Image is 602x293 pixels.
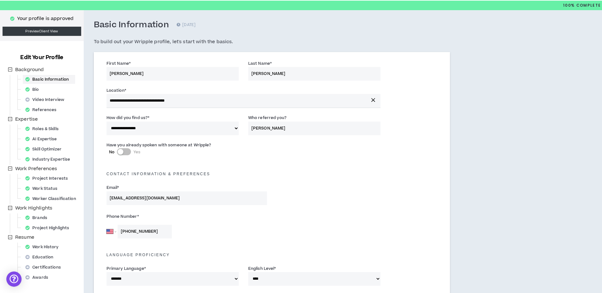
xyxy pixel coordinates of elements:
[107,85,126,96] label: Location
[6,271,22,287] div: Open Intercom Messenger
[107,183,119,193] label: Email
[15,165,57,172] span: Work Preferences
[94,38,450,46] h5: To build out your Wripple profile, let's start with the basics.
[248,263,276,274] label: English Level
[102,172,442,176] h5: Contact Information & preferences
[109,149,114,155] span: No
[23,243,65,251] div: Work History
[248,58,272,69] label: Last Name
[14,234,36,241] span: Resume
[15,205,52,211] span: Work Highlights
[23,145,68,154] div: Skill Optimizer
[107,263,146,274] label: Primary Language
[117,148,131,155] button: NoYes
[107,113,150,123] label: How did you find us?
[8,235,12,239] span: minus-square
[23,174,74,183] div: Project Interests
[3,27,81,36] a: PreviewClient View
[23,223,75,232] div: Project Highlights
[563,1,601,10] p: 100%
[8,117,12,121] span: minus-square
[23,253,60,262] div: Education
[15,234,34,241] span: Resume
[177,22,196,28] p: [DATE]
[14,66,45,74] span: Background
[107,211,267,222] label: Phone Number
[107,140,211,150] label: Have you already spoken with someone at Wripple?
[107,67,239,81] input: First Name
[248,122,380,135] input: Name
[23,155,76,164] div: Industry Expertise
[14,165,58,173] span: Work Preferences
[14,116,39,123] span: Expertise
[23,135,63,143] div: AI Expertise
[107,58,131,69] label: First Name
[94,20,169,30] h3: Basic Information
[107,191,267,205] input: Enter Email
[248,113,287,123] label: Who referred you?
[18,54,66,61] h3: Edit Your Profile
[102,253,442,257] h5: Language Proficiency
[23,184,64,193] div: Work Status
[17,15,74,22] p: Your profile is approved
[23,213,54,222] div: Brands
[8,206,12,210] span: minus-square
[23,95,71,104] div: Video Interview
[8,67,12,72] span: minus-square
[23,263,67,272] div: Certifications
[15,66,44,73] span: Background
[575,3,601,8] span: Complete
[8,166,12,171] span: minus-square
[23,85,45,94] div: Bio
[133,149,140,155] span: Yes
[23,194,82,203] div: Worker Classification
[15,116,38,123] span: Expertise
[23,273,55,282] div: Awards
[14,204,54,212] span: Work Highlights
[248,67,380,81] input: Last Name
[23,105,63,114] div: References
[23,124,65,133] div: Roles & Skills
[23,75,75,84] div: Basic Information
